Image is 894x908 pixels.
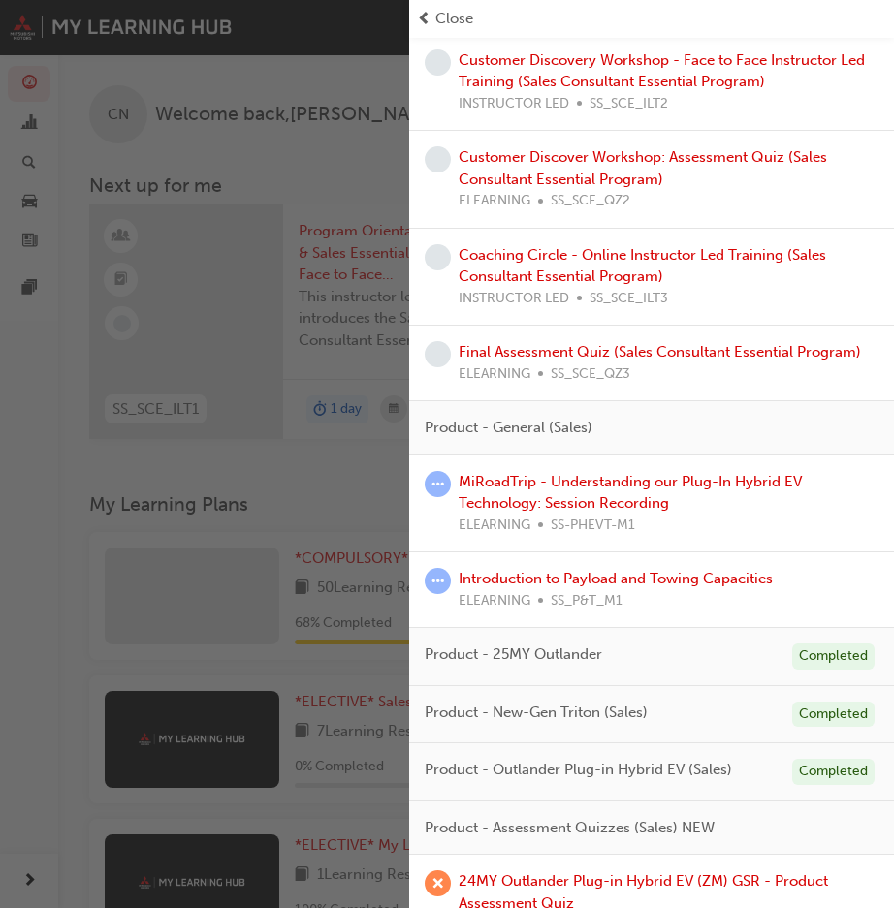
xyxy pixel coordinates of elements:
[459,51,865,91] a: Customer Discovery Workshop - Face to Face Instructor Led Training (Sales Consultant Essential Pr...
[425,341,451,367] span: learningRecordVerb_NONE-icon
[425,870,451,896] span: learningRecordVerb_FAIL-icon
[551,190,630,212] span: SS_SCE_QZ2
[459,288,569,310] span: INSTRUCTOR LED
[417,8,431,30] span: prev-icon
[459,93,569,115] span: INSTRUCTOR LED
[425,49,451,76] span: learningRecordVerb_NONE-icon
[551,515,635,537] span: SS-PHEVT-M1
[425,471,451,497] span: learningRecordVerb_ATTEMPT-icon
[551,590,623,612] span: SS_P&T_M1
[459,246,826,286] a: Coaching Circle - Online Instructor Led Training (Sales Consultant Essential Program)
[590,288,668,310] span: SS_SCE_ILT3
[425,817,715,839] span: Product - Assessment Quizzes (Sales) NEW
[459,590,530,612] span: ELEARNING
[590,93,668,115] span: SS_SCE_ILT2
[459,473,802,513] a: MiRoadTrip - Understanding our Plug-In Hybrid EV Technology: Session Recording
[792,702,875,728] div: Completed
[459,343,861,360] a: Final Assessment Quiz (Sales Consultant Essential Program)
[417,8,886,30] button: prev-iconClose
[459,148,827,188] a: Customer Discover Workshop: Assessment Quiz (Sales Consultant Essential Program)
[459,515,530,537] span: ELEARNING
[459,190,530,212] span: ELEARNING
[425,244,451,270] span: learningRecordVerb_NONE-icon
[792,759,875,785] div: Completed
[435,8,473,30] span: Close
[425,702,648,724] span: Product - New-Gen Triton (Sales)
[425,146,451,172] span: learningRecordVerb_NONE-icon
[425,759,732,781] span: Product - Outlander Plug-in Hybrid EV (Sales)
[792,643,875,670] div: Completed
[459,363,530,386] span: ELEARNING
[459,570,773,587] a: Introduction to Payload and Towing Capacities
[425,417,592,439] span: Product - General (Sales)
[425,643,602,666] span: Product - 25MY Outlander
[551,363,630,386] span: SS_SCE_QZ3
[425,568,451,594] span: learningRecordVerb_ATTEMPT-icon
